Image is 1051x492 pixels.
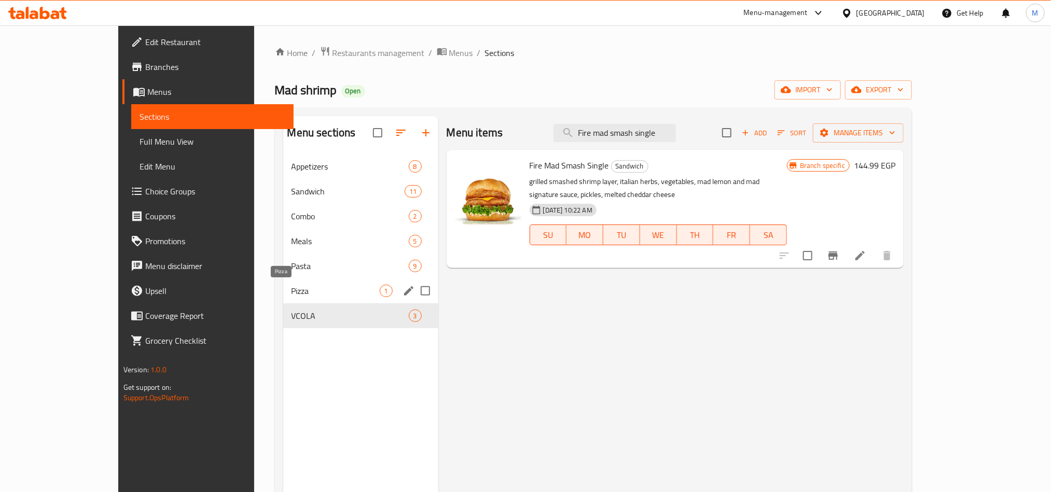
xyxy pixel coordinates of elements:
[530,224,567,245] button: SU
[681,228,710,243] span: TH
[539,205,597,215] span: [DATE] 10:22 AM
[292,210,409,222] span: Combo
[409,311,421,321] span: 3
[409,210,422,222] div: items
[429,47,433,59] li: /
[131,154,294,179] a: Edit Menu
[534,228,563,243] span: SU
[530,158,609,173] span: Fire Mad Smash Single
[796,161,849,171] span: Branch specific
[283,150,438,332] nav: Menu sections
[275,78,337,102] span: Mad shrimp
[320,46,425,60] a: Restaurants management
[409,235,422,247] div: items
[771,125,813,141] span: Sort items
[123,363,149,376] span: Version:
[283,254,438,278] div: Pasta9
[845,80,912,100] button: export
[754,228,783,243] span: SA
[140,135,285,148] span: Full Menu View
[122,204,294,229] a: Coupons
[389,120,413,145] span: Sort sections
[123,381,171,394] span: Get support on:
[367,122,389,144] span: Select all sections
[292,235,409,247] span: Meals
[145,260,285,272] span: Menu disclaimer
[341,87,365,95] span: Open
[122,179,294,204] a: Choice Groups
[140,110,285,123] span: Sections
[821,126,895,139] span: Manage items
[744,7,808,19] div: Menu-management
[122,254,294,278] a: Menu disclaimer
[485,47,515,59] span: Sections
[611,160,648,173] div: Sandwich
[716,122,738,144] span: Select section
[554,124,676,142] input: search
[131,104,294,129] a: Sections
[854,158,895,173] h6: 144.99 EGP
[122,54,294,79] a: Branches
[122,79,294,104] a: Menus
[717,228,746,243] span: FR
[380,285,393,297] div: items
[1032,7,1039,19] span: M
[145,210,285,222] span: Coupons
[405,187,421,196] span: 11
[853,83,904,96] span: export
[140,160,285,173] span: Edit Menu
[738,125,771,141] span: Add item
[738,125,771,141] button: Add
[875,243,900,268] button: delete
[713,224,750,245] button: FR
[566,224,603,245] button: MO
[292,260,409,272] span: Pasta
[813,123,904,143] button: Manage items
[477,47,481,59] li: /
[145,310,285,322] span: Coverage Report
[607,228,636,243] span: TU
[413,120,438,145] button: Add section
[283,179,438,204] div: Sandwich11
[409,162,421,172] span: 8
[122,229,294,254] a: Promotions
[640,224,677,245] button: WE
[449,47,473,59] span: Menus
[312,47,316,59] li: /
[147,86,285,98] span: Menus
[122,278,294,303] a: Upsell
[283,154,438,179] div: Appetizers8
[145,285,285,297] span: Upsell
[145,61,285,73] span: Branches
[131,129,294,154] a: Full Menu View
[287,125,356,140] h2: Menu sections
[145,334,285,347] span: Grocery Checklist
[122,303,294,328] a: Coverage Report
[775,125,809,141] button: Sort
[283,303,438,328] div: VCOLA3
[380,286,392,296] span: 1
[145,36,285,48] span: Edit Restaurant
[797,245,819,266] span: Select to update
[778,127,806,139] span: Sort
[409,212,421,221] span: 2
[283,229,438,254] div: Meals5
[283,278,438,303] div: Pizza1edit
[123,391,189,404] a: Support.OpsPlatform
[409,160,422,173] div: items
[333,47,425,59] span: Restaurants management
[854,249,866,262] a: Edit menu item
[603,224,640,245] button: TU
[644,228,673,243] span: WE
[292,310,409,322] span: VCOLA
[821,243,846,268] button: Branch-specific-item
[292,285,380,297] span: Pizza
[437,46,473,60] a: Menus
[401,283,417,299] button: edit
[292,160,409,173] span: Appetizers
[856,7,925,19] div: [GEOGRAPHIC_DATA]
[612,160,648,172] span: Sandwich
